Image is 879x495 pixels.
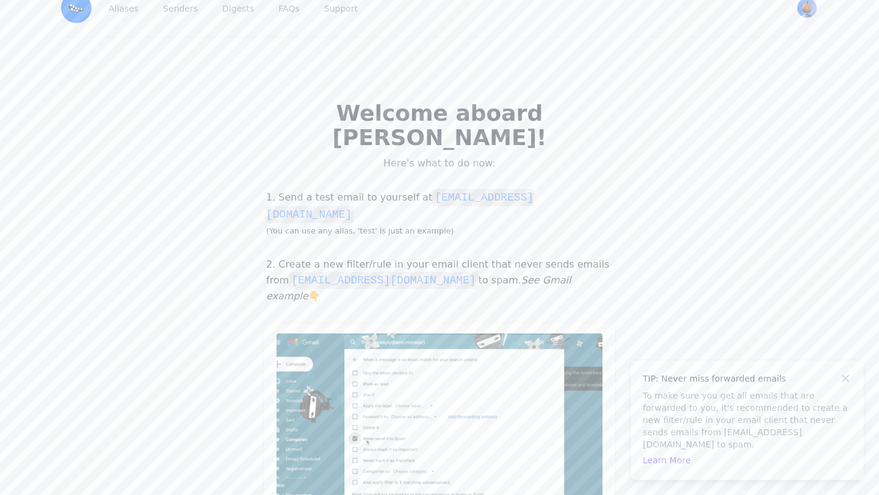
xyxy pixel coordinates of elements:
h4: TIP: Never miss forwarded emails [643,372,852,385]
small: (You can use any alias, 'test' is just an example) [266,226,454,235]
p: 2. Create a new filter/rule in your email client that never sends emails from to spam. 👇 [264,257,615,304]
p: Here's what to do now: [303,157,576,169]
p: 1. Send a test email to yourself at [264,189,615,238]
a: Learn More [643,455,690,465]
code: [EMAIL_ADDRESS][DOMAIN_NAME] [289,272,478,289]
h2: Welcome aboard [PERSON_NAME]! [303,101,576,150]
code: [EMAIL_ADDRESS][DOMAIN_NAME] [266,189,534,223]
p: To make sure you get all emails that are forwarded to you, it's recommended to create a new filte... [643,390,852,450]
